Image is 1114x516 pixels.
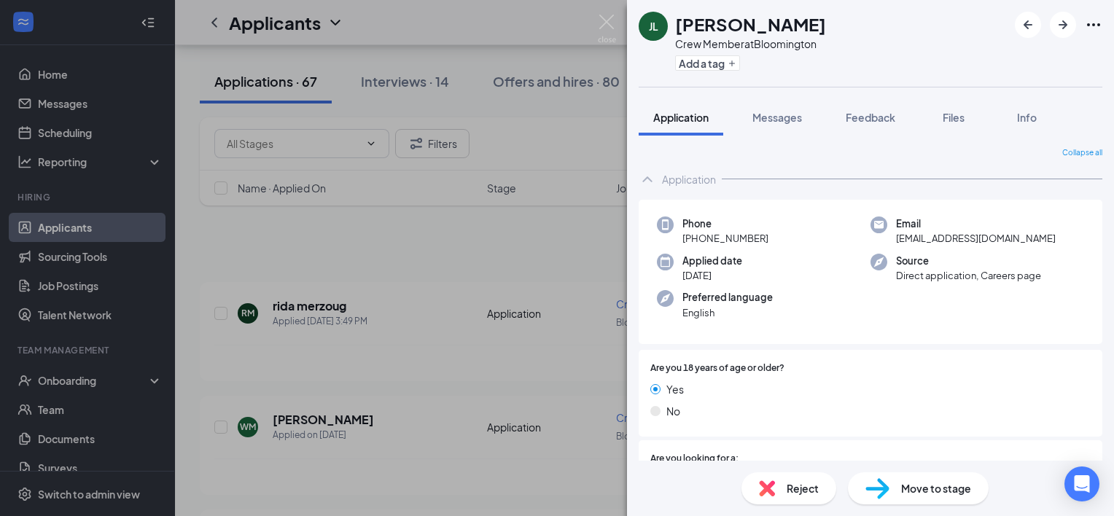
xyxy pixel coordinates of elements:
span: Reject [787,480,819,496]
span: Are you 18 years of age or older? [650,361,784,375]
span: Applied date [682,254,742,268]
span: Direct application, Careers page [896,268,1041,283]
span: Source [896,254,1041,268]
div: Crew Member at Bloomington [675,36,826,51]
svg: ChevronUp [639,171,656,188]
svg: ArrowLeftNew [1019,16,1037,34]
button: PlusAdd a tag [675,55,740,71]
span: Move to stage [901,480,971,496]
span: Yes [666,381,684,397]
div: Open Intercom Messenger [1064,466,1099,501]
span: [PHONE_NUMBER] [682,231,768,246]
span: Email [896,216,1056,231]
div: Application [662,172,716,187]
span: Application [653,111,709,124]
span: [DATE] [682,268,742,283]
button: ArrowRight [1050,12,1076,38]
svg: ArrowRight [1054,16,1072,34]
button: ArrowLeftNew [1015,12,1041,38]
h1: [PERSON_NAME] [675,12,826,36]
span: Messages [752,111,802,124]
span: [EMAIL_ADDRESS][DOMAIN_NAME] [896,231,1056,246]
span: Feedback [846,111,895,124]
svg: Ellipses [1085,16,1102,34]
svg: Plus [728,59,736,68]
span: Collapse all [1062,147,1102,159]
span: Files [943,111,965,124]
span: Info [1017,111,1037,124]
span: Phone [682,216,768,231]
span: Preferred language [682,290,773,305]
span: Are you looking for a: [650,452,739,466]
div: JL [649,19,658,34]
span: No [666,403,680,419]
span: English [682,305,773,320]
